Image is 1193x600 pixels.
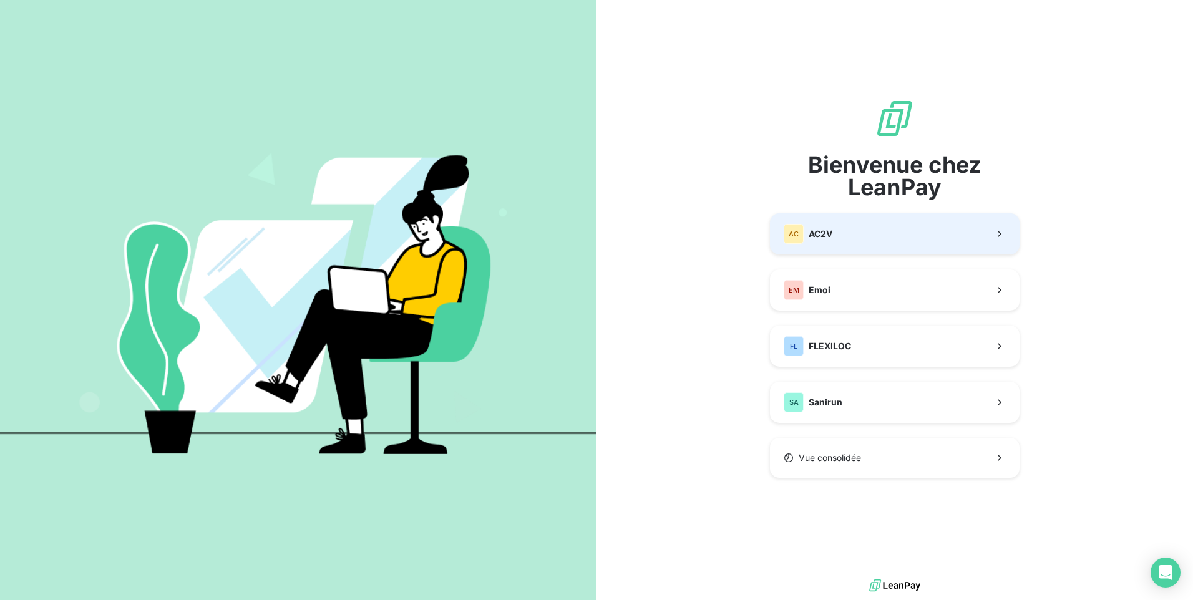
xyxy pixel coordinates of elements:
button: FLFLEXILOC [770,326,1020,367]
span: Sanirun [809,396,842,409]
div: FL [784,336,804,356]
span: Emoi [809,284,830,296]
span: AC2V [809,228,832,240]
button: ACAC2V [770,213,1020,254]
span: Vue consolidée [799,452,861,464]
span: FLEXILOC [809,340,851,352]
span: Bienvenue chez LeanPay [770,153,1020,198]
div: EM [784,280,804,300]
button: SASanirun [770,382,1020,423]
div: Open Intercom Messenger [1151,558,1181,588]
button: EMEmoi [770,269,1020,311]
div: AC [784,224,804,244]
img: logo sigle [875,99,915,138]
button: Vue consolidée [770,438,1020,478]
img: logo [869,576,920,595]
div: SA [784,392,804,412]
